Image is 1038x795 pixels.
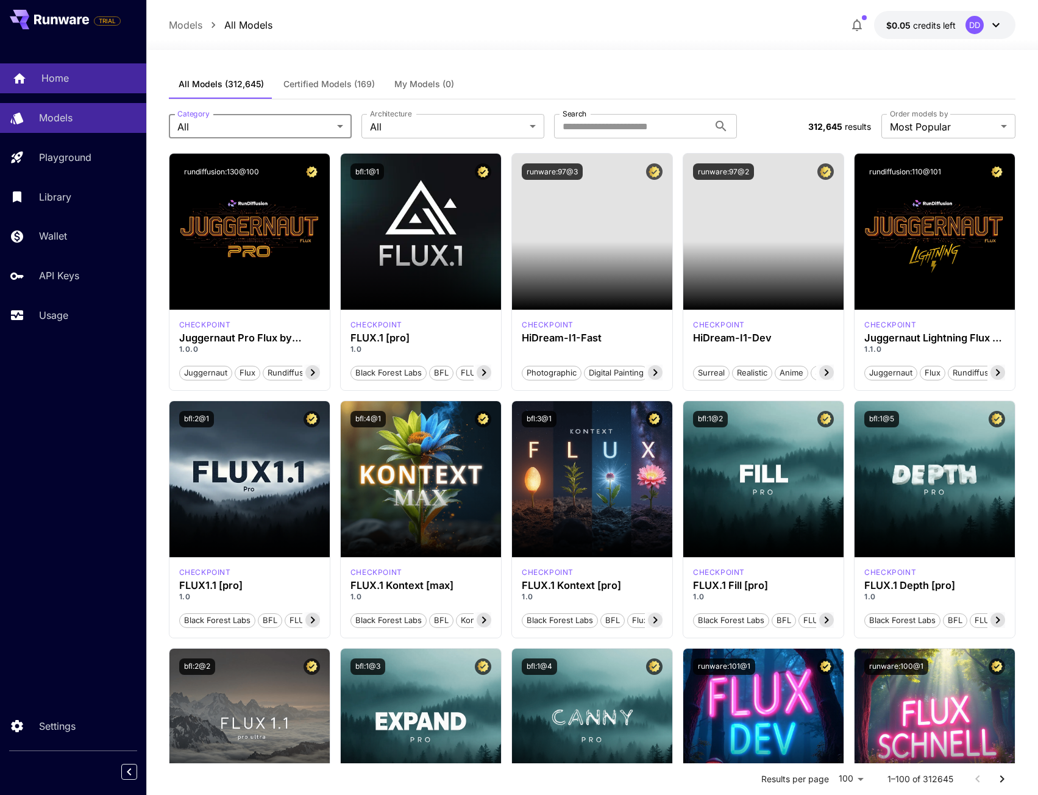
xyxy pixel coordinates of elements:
[693,163,754,180] button: runware:97@2
[350,319,402,330] p: checkpoint
[522,580,663,591] h3: FLUX.1 Kontext [pro]
[350,567,402,578] p: checkpoint
[457,615,494,627] span: Kontext
[457,367,512,379] span: FLUX.1 [pro]
[989,163,1005,180] button: Certified Model – Vetted for best performance and includes a commercial license.
[944,615,967,627] span: BFL
[920,365,945,380] button: flux
[235,367,260,379] span: flux
[263,367,319,379] span: rundiffusion
[694,615,769,627] span: Black Forest Labs
[864,344,1005,355] p: 1.1.0
[39,719,76,733] p: Settings
[258,612,282,628] button: BFL
[522,332,663,344] div: HiDream-I1-Fast
[948,365,1005,380] button: rundiffusion
[601,615,624,627] span: BFL
[370,119,525,134] span: All
[350,612,427,628] button: Black Forest Labs
[522,365,581,380] button: Photographic
[811,365,850,380] button: Stylized
[989,658,1005,675] button: Certified Model – Vetted for best performance and includes a commercial license.
[456,365,513,380] button: FLUX.1 [pro]
[864,567,916,578] div: fluxpro
[522,163,583,180] button: runware:97@3
[845,121,871,132] span: results
[350,332,491,344] h3: FLUX.1 [pro]
[475,658,491,675] button: Certified Model – Vetted for best performance and includes a commercial license.
[693,567,745,578] div: fluxpro
[732,365,772,380] button: Realistic
[864,332,1005,344] h3: Juggernaut Lightning Flux by RunDiffusion
[585,367,648,379] span: Digital Painting
[989,411,1005,427] button: Certified Model – Vetted for best performance and includes a commercial license.
[179,319,231,330] p: checkpoint
[522,411,556,427] button: bfl:3@1
[965,16,984,34] div: DD
[584,365,649,380] button: Digital Painting
[179,332,320,344] div: Juggernaut Pro Flux by RunDiffusion
[693,591,834,602] p: 1.0
[693,580,834,591] div: FLUX.1 Fill [pro]
[817,163,834,180] button: Certified Model – Vetted for best performance and includes a commercial license.
[522,319,574,330] div: HiDream Fast
[456,612,494,628] button: Kontext
[799,615,867,627] span: FLUX.1 Fill [pro]
[693,319,745,330] div: HiDream Dev
[41,71,69,85] p: Home
[283,79,375,90] span: Certified Models (169)
[263,365,320,380] button: rundiffusion
[351,615,426,627] span: Black Forest Labs
[350,658,385,675] button: bfl:1@3
[179,658,215,675] button: bfl:2@2
[94,16,120,26] span: TRIAL
[864,411,899,427] button: bfl:1@5
[350,580,491,591] h3: FLUX.1 Kontext [max]
[130,761,146,783] div: Collapse sidebar
[600,612,625,628] button: BFL
[430,367,453,379] span: BFL
[628,615,683,627] span: Flux Kontext
[304,411,320,427] button: Certified Model – Vetted for best performance and includes a commercial license.
[39,150,91,165] p: Playground
[627,612,684,628] button: Flux Kontext
[39,190,71,204] p: Library
[693,658,755,675] button: runware:101@1
[864,580,1005,591] h3: FLUX.1 Depth [pro]
[522,612,598,628] button: Black Forest Labs
[864,319,916,330] p: checkpoint
[179,591,320,602] p: 1.0
[808,121,842,132] span: 312,645
[304,163,320,180] button: Certified Model – Vetted for best performance and includes a commercial license.
[179,567,231,578] p: checkpoint
[694,367,729,379] span: Surreal
[522,567,574,578] p: checkpoint
[563,109,586,119] label: Search
[475,163,491,180] button: Certified Model – Vetted for best performance and includes a commercial license.
[865,615,940,627] span: Black Forest Labs
[733,367,772,379] span: Realistic
[775,365,808,380] button: Anime
[179,580,320,591] h3: FLUX1.1 [pro]
[522,567,574,578] div: FLUX.1 Kontext [pro]
[798,612,868,628] button: FLUX.1 Fill [pro]
[693,612,769,628] button: Black Forest Labs
[864,591,1005,602] p: 1.0
[864,163,946,180] button: rundiffusion:110@101
[179,612,255,628] button: Black Forest Labs
[258,615,282,627] span: BFL
[169,18,202,32] a: Models
[887,773,953,785] p: 1–100 of 312645
[817,411,834,427] button: Certified Model – Vetted for best performance and includes a commercial license.
[943,612,967,628] button: BFL
[224,18,272,32] a: All Models
[693,332,834,344] h3: HiDream-I1-Dev
[394,79,454,90] span: My Models (0)
[865,367,917,379] span: juggernaut
[475,411,491,427] button: Certified Model – Vetted for best performance and includes a commercial license.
